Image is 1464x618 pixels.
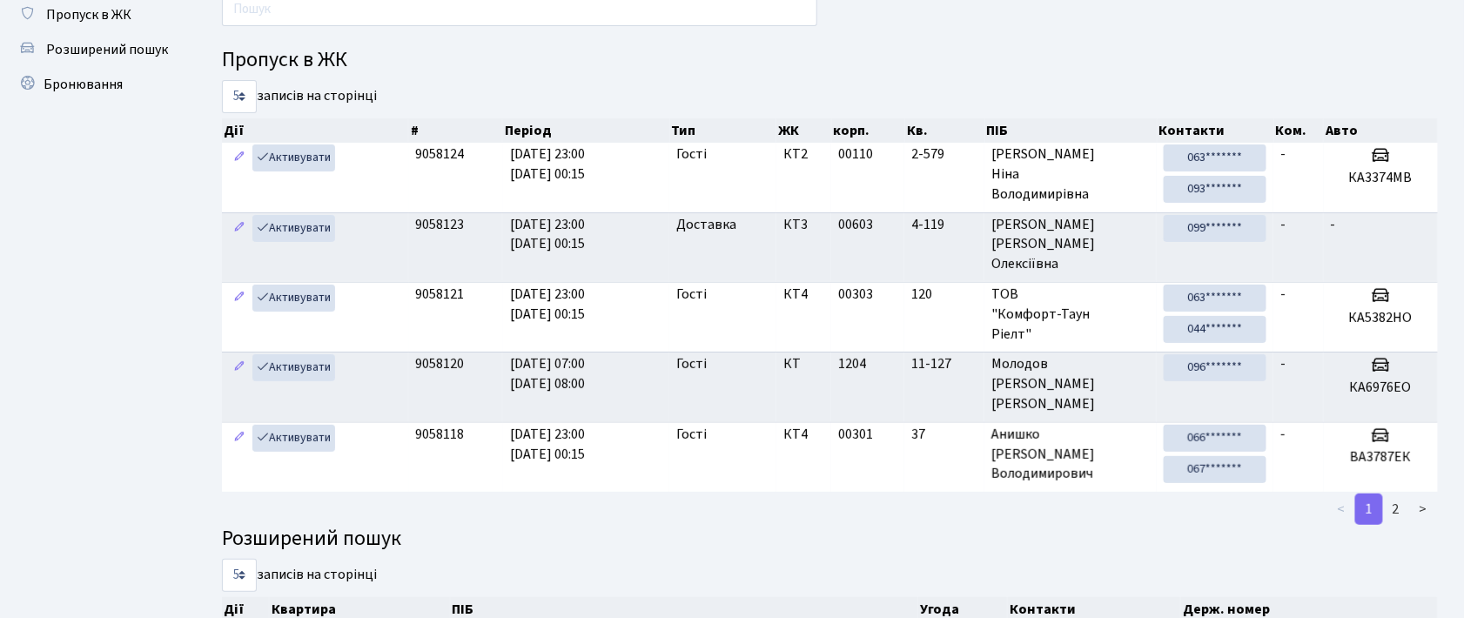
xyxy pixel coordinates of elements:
h5: КА5382НО [1331,310,1431,326]
span: КТ2 [783,144,824,165]
span: 4-119 [911,215,977,235]
span: [DATE] 23:00 [DATE] 00:15 [510,285,585,324]
span: [DATE] 23:00 [DATE] 00:15 [510,425,585,464]
span: - [1280,144,1286,164]
a: Активувати [252,285,335,312]
a: > [1409,494,1438,525]
th: Кв. [905,118,985,143]
h4: Пропуск в ЖК [222,48,1438,73]
span: Гості [676,354,707,374]
span: 00110 [838,144,873,164]
th: Тип [670,118,777,143]
span: 00603 [838,215,873,234]
span: [PERSON_NAME] [PERSON_NAME] Олексіївна [991,215,1150,275]
label: записів на сторінці [222,559,377,592]
span: 9058123 [416,215,465,234]
span: Доставка [676,215,736,235]
span: Молодов [PERSON_NAME] [PERSON_NAME] [991,354,1150,414]
span: ТОВ "Комфорт-Таун Ріелт" [991,285,1150,345]
a: Активувати [252,215,335,242]
span: 9058118 [416,425,465,444]
select: записів на сторінці [222,559,257,592]
a: Розширений пошук [9,32,183,67]
span: Пропуск в ЖК [46,5,131,24]
h5: КА6976ЕО [1331,380,1431,396]
span: КТ4 [783,285,824,305]
span: - [1280,215,1286,234]
a: Редагувати [229,354,250,381]
h4: Розширений пошук [222,527,1438,552]
a: Активувати [252,144,335,171]
span: КТ [783,354,824,374]
span: 9058121 [416,285,465,304]
span: КТ3 [783,215,824,235]
select: записів на сторінці [222,80,257,113]
th: Контакти [1158,118,1274,143]
span: 120 [911,285,977,305]
span: 37 [911,425,977,445]
span: Бронювання [44,75,123,94]
th: ЖК [776,118,831,143]
span: 00301 [838,425,873,444]
span: КТ4 [783,425,824,445]
h5: ВА3787ЕК [1331,449,1431,466]
span: 9058124 [416,144,465,164]
a: Редагувати [229,285,250,312]
span: 2-579 [911,144,977,165]
h5: КА3374MB [1331,170,1431,186]
span: [DATE] 23:00 [DATE] 00:15 [510,144,585,184]
th: корп. [832,118,905,143]
span: - [1280,354,1286,373]
a: Редагувати [229,425,250,452]
a: 1 [1355,494,1383,525]
span: - [1331,215,1336,234]
th: # [409,118,503,143]
th: ПІБ [985,118,1158,143]
a: Редагувати [229,215,250,242]
th: Авто [1324,118,1439,143]
th: Період [503,118,670,143]
span: - [1280,285,1286,304]
a: Бронювання [9,67,183,102]
span: Анишко [PERSON_NAME] Володимирович [991,425,1150,485]
th: Дії [222,118,409,143]
a: Активувати [252,354,335,381]
span: Розширений пошук [46,40,168,59]
a: Активувати [252,425,335,452]
span: [DATE] 07:00 [DATE] 08:00 [510,354,585,393]
span: 1204 [838,354,866,373]
span: [DATE] 23:00 [DATE] 00:15 [510,215,585,254]
a: 2 [1382,494,1410,525]
span: Гості [676,144,707,165]
span: 11-127 [911,354,977,374]
span: [PERSON_NAME] Ніна Володимирівна [991,144,1150,205]
span: Гості [676,285,707,305]
th: Ком. [1274,118,1325,143]
span: 00303 [838,285,873,304]
span: Гості [676,425,707,445]
label: записів на сторінці [222,80,377,113]
span: 9058120 [416,354,465,373]
a: Редагувати [229,144,250,171]
span: - [1280,425,1286,444]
